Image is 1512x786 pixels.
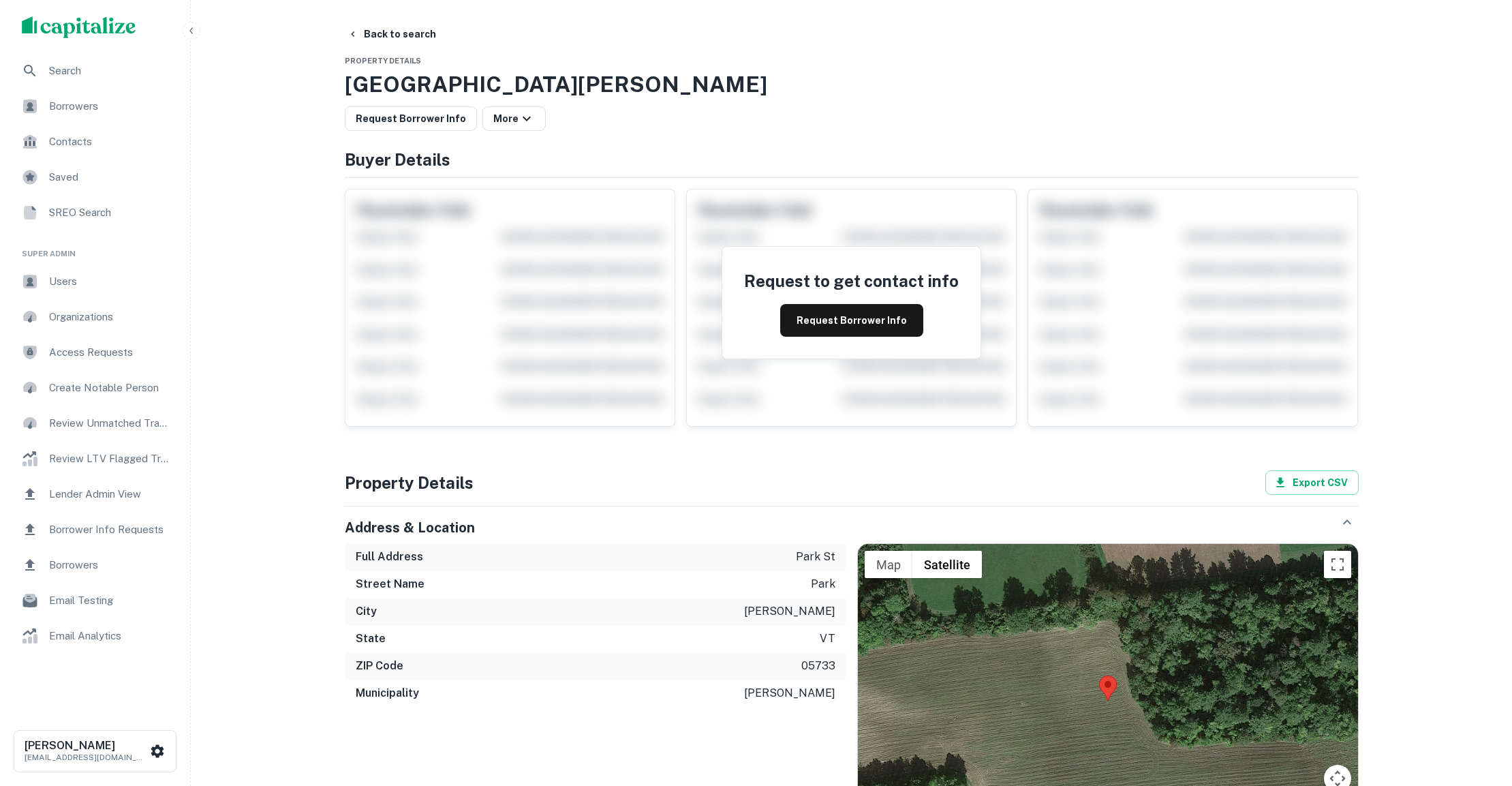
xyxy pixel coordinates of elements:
[356,549,423,565] h6: Full Address
[912,551,982,578] button: Show satellite imagery
[780,304,923,337] button: Request Borrower Info
[342,22,442,46] button: Back to search
[49,380,171,396] span: Create Notable Person
[49,273,171,290] span: Users
[345,517,475,538] h5: Address & Location
[796,549,835,565] p: park st
[11,161,179,194] a: Saved
[49,134,171,150] span: Contacts
[1324,551,1351,578] button: Toggle fullscreen view
[356,576,425,592] h6: Street Name
[356,658,403,674] h6: ZIP Code
[11,372,179,404] a: Create Notable Person
[356,685,419,701] h6: Municipality
[49,98,171,115] span: Borrowers
[49,344,171,361] span: Access Requests
[25,751,147,764] p: [EMAIL_ADDRESS][DOMAIN_NAME]
[345,68,1359,101] h3: [GEOGRAPHIC_DATA][PERSON_NAME]
[11,90,179,123] a: Borrowers
[25,740,147,751] h6: [PERSON_NAME]
[345,57,421,65] span: Property Details
[744,269,959,293] h4: Request to get contact info
[11,336,179,369] a: Access Requests
[11,55,179,87] a: Search
[11,196,179,229] a: SREO Search
[811,576,835,592] p: park
[11,549,179,581] a: Borrowers
[801,658,835,674] p: 05733
[1265,470,1359,495] button: Export CSV
[356,631,386,647] h6: State
[11,442,179,475] a: Review LTV Flagged Transactions
[11,265,179,298] a: Users
[11,232,179,265] li: Super Admin
[744,603,835,620] p: [PERSON_NAME]
[49,592,171,609] span: Email Testing
[356,603,377,620] h6: City
[11,584,179,617] a: Email Testing
[49,415,171,432] span: Review Unmatched Transactions
[482,106,546,131] button: More
[345,147,1359,172] h4: Buyer Details
[11,620,179,652] a: Email Analytics
[865,551,912,578] button: Show street map
[49,628,171,644] span: Email Analytics
[49,522,171,538] span: Borrower Info Requests
[49,486,171,502] span: Lender Admin View
[820,631,835,647] p: vt
[11,407,179,440] a: Review Unmatched Transactions
[22,16,136,38] img: capitalize-logo.png
[744,685,835,701] p: [PERSON_NAME]
[345,106,477,131] button: Request Borrower Info
[49,205,171,221] span: SREO Search
[49,63,171,79] span: Search
[11,125,179,158] a: Contacts
[11,478,179,511] a: Lender Admin View
[49,309,171,325] span: Organizations
[1444,677,1512,742] iframe: Chat Widget
[11,513,179,546] a: Borrower Info Requests
[14,730,176,772] button: [PERSON_NAME][EMAIL_ADDRESS][DOMAIN_NAME]
[49,557,171,573] span: Borrowers
[49,451,171,467] span: Review LTV Flagged Transactions
[49,169,171,185] span: Saved
[11,301,179,333] a: Organizations
[345,470,474,495] h4: Property Details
